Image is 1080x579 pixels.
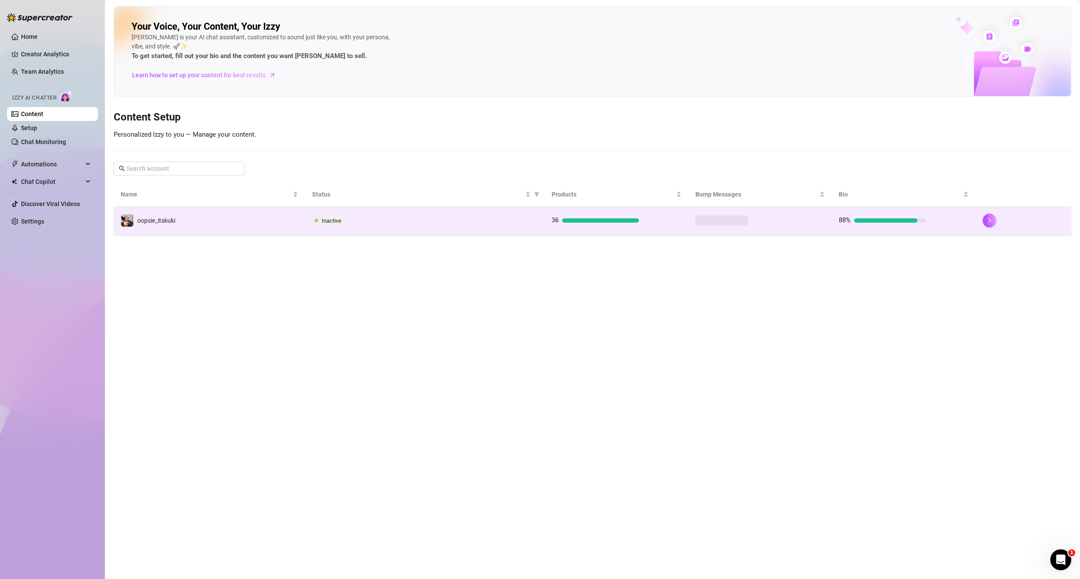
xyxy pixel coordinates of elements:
th: Status [305,183,545,207]
span: 36 [552,216,559,224]
h3: Content Setup [114,110,1071,124]
span: Name [121,190,291,199]
a: Content [21,110,43,117]
span: 88% [839,216,851,224]
div: [PERSON_NAME] is your AI chat assistant, customized to sound just like you, with your persona, vi... [132,33,394,62]
span: search [119,165,125,172]
img: oopsie_itskuki [121,214,133,227]
button: right [983,214,997,227]
strong: To get started, fill out your bio and the content you want [PERSON_NAME] to sell. [132,52,367,60]
a: Team Analytics [21,68,64,75]
th: Bio [832,183,976,207]
th: Bump Messages [688,183,832,207]
th: Name [114,183,305,207]
span: Izzy AI Chatter [12,94,56,102]
span: filter [532,188,541,201]
span: Products [552,190,674,199]
span: right [986,217,993,224]
span: oopsie_itskuki [137,217,175,224]
h2: Your Voice, Your Content, Your Izzy [132,21,280,33]
a: Discover Viral Videos [21,200,80,207]
span: Chat Copilot [21,175,83,189]
img: Chat Copilot [11,179,17,185]
span: Bio [839,190,962,199]
span: thunderbolt [11,161,18,168]
img: logo-BBDzfeDw.svg [7,13,73,22]
span: 1 [1068,549,1075,556]
a: Setup [21,124,37,131]
th: Products [545,183,688,207]
a: Creator Analytics [21,47,91,61]
span: Personalized Izzy to you — Manage your content. [114,131,256,138]
span: filter [534,192,539,197]
a: Settings [21,218,44,225]
span: Learn how to set up your content for best results [132,70,266,80]
span: Automations [21,157,83,171]
span: Inactive [322,217,341,224]
a: Chat Monitoring [21,138,66,145]
img: AI Chatter [60,90,73,103]
a: Learn how to set up your content for best results [132,68,282,82]
input: Search account [127,164,233,173]
span: arrow-right [268,71,277,79]
span: Status [312,190,524,199]
iframe: Intercom live chat [1050,549,1071,570]
a: Home [21,33,38,40]
span: Bump Messages [695,190,818,199]
img: ai-chatter-content-library-cLFOSyPT.png [935,7,1071,96]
